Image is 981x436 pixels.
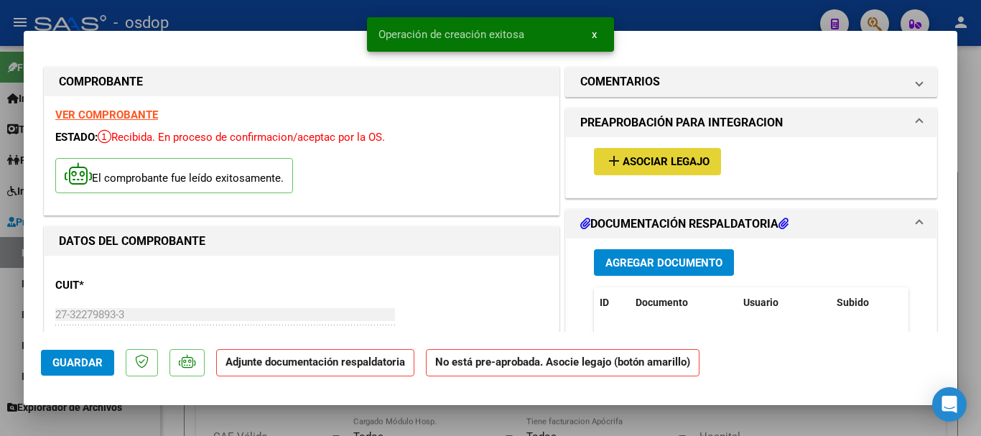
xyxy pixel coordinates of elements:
h1: COMENTARIOS [580,73,660,91]
datatable-header-cell: Subido [831,287,903,318]
datatable-header-cell: Usuario [738,287,831,318]
span: Agregar Documento [605,256,722,269]
span: ESTADO: [55,131,98,144]
strong: No está pre-aprobada. Asocie legajo (botón amarillo) [426,349,699,377]
strong: DATOS DEL COMPROBANTE [59,234,205,248]
strong: Adjunte documentación respaldatoria [226,356,405,368]
span: Subido [837,297,869,308]
a: VER COMPROBANTE [55,108,158,121]
mat-expansion-panel-header: COMENTARIOS [566,68,936,96]
h1: PREAPROBACIÓN PARA INTEGRACION [580,114,783,131]
datatable-header-cell: ID [594,287,630,318]
span: Asociar Legajo [623,156,710,169]
span: Guardar [52,356,103,369]
button: Guardar [41,350,114,376]
datatable-header-cell: Documento [630,287,738,318]
datatable-header-cell: Acción [903,287,975,318]
span: x [592,28,597,41]
mat-expansion-panel-header: DOCUMENTACIÓN RESPALDATORIA [566,210,936,238]
span: ID [600,297,609,308]
button: x [580,22,608,47]
p: CUIT [55,277,203,294]
span: Operación de creación exitosa [378,27,524,42]
span: Recibida. En proceso de confirmacion/aceptac por la OS. [98,131,385,144]
span: Usuario [743,297,778,308]
div: PREAPROBACIÓN PARA INTEGRACION [566,137,936,197]
h1: DOCUMENTACIÓN RESPALDATORIA [580,215,789,233]
strong: COMPROBANTE [59,75,143,88]
button: Agregar Documento [594,249,734,276]
div: Open Intercom Messenger [932,387,967,422]
button: Asociar Legajo [594,148,721,175]
p: El comprobante fue leído exitosamente. [55,158,293,193]
mat-icon: add [605,152,623,170]
mat-expansion-panel-header: PREAPROBACIÓN PARA INTEGRACION [566,108,936,137]
span: Documento [636,297,688,308]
